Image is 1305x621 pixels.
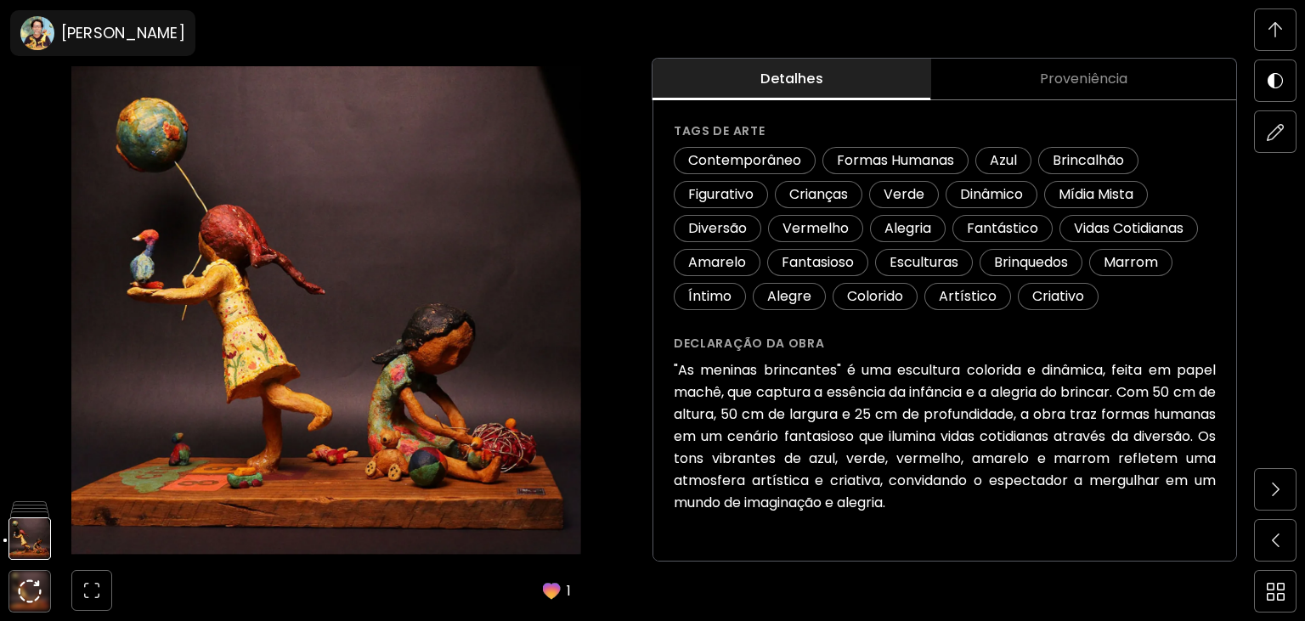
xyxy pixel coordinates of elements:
span: Contemporâneo [678,151,811,170]
span: Vermelho [772,219,859,238]
span: Verde [873,185,935,204]
img: favorites [540,579,563,602]
h6: [PERSON_NAME] [61,23,185,43]
span: Fantasioso [771,253,864,272]
span: Colorido [837,287,913,306]
span: Brincalhão [1042,151,1134,170]
span: Marrom [1093,253,1168,272]
span: Artístico [929,287,1007,306]
span: Fantástico [957,219,1048,238]
span: Dinâmico [950,185,1033,204]
span: Crianças [779,185,858,204]
button: favorites1 [526,568,581,613]
span: Detalhes [663,69,921,89]
span: Proveniência [941,69,1226,89]
span: Mídia Mista [1048,185,1144,204]
span: Figurativo [678,185,764,204]
span: Íntimo [678,287,742,306]
span: Esculturas [879,253,969,272]
span: Alegria [874,219,941,238]
span: Azul [980,151,1027,170]
span: Amarelo [678,253,756,272]
h6: Declaração da obra [674,334,1216,353]
span: Brinquedos [984,253,1078,272]
span: Alegre [757,287,822,306]
span: Diversão [678,219,757,238]
span: Criativo [1022,287,1094,306]
p: 1 [567,580,571,601]
h6: "As meninas brincantes" é uma escultura colorida e dinâmica, feita em papel machê, que captura a ... [674,359,1216,514]
h6: Tags de arte [674,121,1216,140]
span: Formas Humanas [827,151,964,170]
span: Vidas Cotidianas [1064,219,1194,238]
